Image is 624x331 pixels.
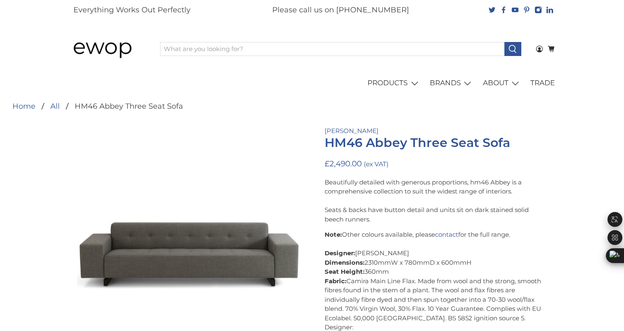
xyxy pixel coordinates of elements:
[50,103,60,110] a: All
[325,268,365,275] strong: Seat Height:
[73,5,191,16] p: Everything Works Out Perfectly
[12,103,183,110] nav: breadcrumbs
[65,72,560,95] nav: main navigation
[160,42,505,56] input: What are you looking for?
[325,231,342,238] strong: Note:
[325,259,365,266] strong: Dimensions:
[526,72,560,95] a: TRADE
[325,277,346,285] strong: Fabric:
[364,160,389,168] small: (ex VAT)
[435,231,458,238] a: contact
[425,72,478,95] a: BRANDS
[272,5,409,16] p: Please call us on [PHONE_NUMBER]
[342,231,435,238] span: Other colours available, please
[363,72,425,95] a: PRODUCTS
[325,127,379,135] a: [PERSON_NAME]
[325,136,547,150] h1: HM46 Abbey Three Seat Sofa
[478,72,526,95] a: ABOUT
[325,159,362,168] span: £2,490.00
[325,249,355,257] strong: Designer:
[325,178,547,224] p: Beautifully detailed with generous proportions, hm46 Abbey is a comprehensive collection to suit ...
[458,231,510,238] span: for the full range.
[12,103,35,110] a: Home
[60,103,183,110] li: HM46 Abbey Three Seat Sofa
